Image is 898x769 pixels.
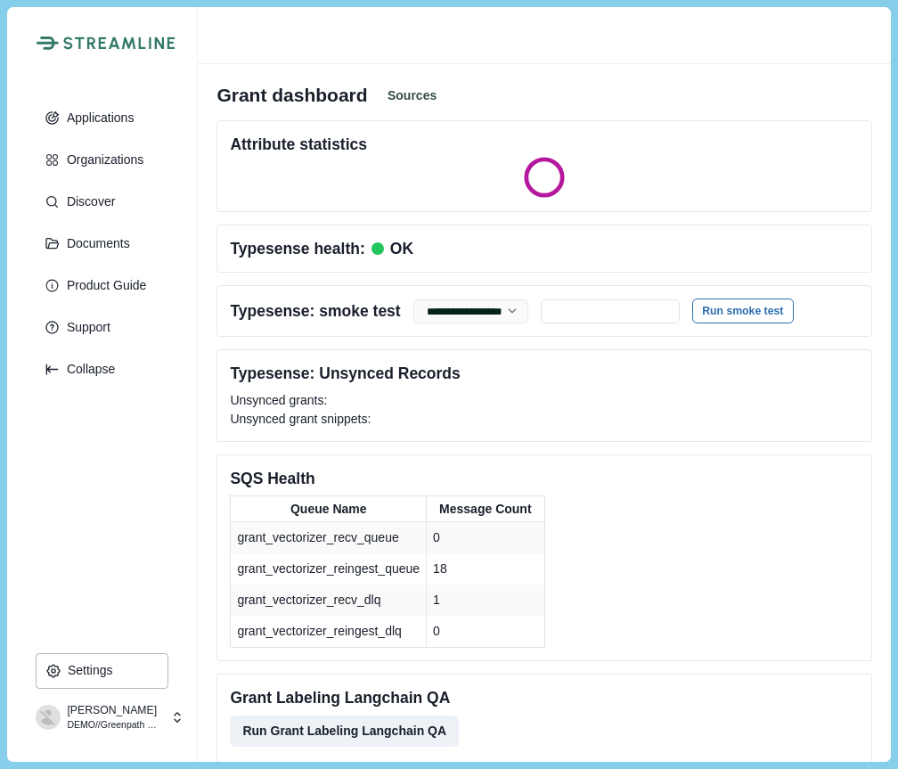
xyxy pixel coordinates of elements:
[231,553,427,585] td: grant_vectorizer_reingest_queue
[230,716,459,747] button: Run Grant Labeling Langchain QA
[216,83,367,108] div: Grant dashboard
[61,362,115,377] p: Collapse
[230,468,858,490] div: SQS Health
[67,718,160,732] p: DEMO//Greenpath Solutions LLC
[36,225,168,261] button: Documents
[36,705,61,730] img: profile picture
[61,194,115,209] p: Discover
[230,363,858,385] div: Typesense: Unsynced Records
[36,309,168,345] button: Support
[231,496,427,522] th: Queue Name
[380,85,445,106] button: Sources
[61,236,130,251] p: Documents
[230,300,400,323] div: Typesense: smoke test
[61,663,113,678] p: Settings
[67,702,160,718] p: [PERSON_NAME]
[36,653,168,695] a: Settings
[427,553,544,585] td: 18
[36,36,168,50] a: Streamline Climate LogoStreamline Climate Logo
[36,142,168,177] button: Organizations
[36,100,168,135] button: Applications
[36,351,168,387] button: Expand
[63,37,176,50] img: Streamline Climate Logo
[36,184,168,219] button: Discover
[231,585,427,616] td: grant_vectorizer_recv_dlq
[230,134,858,156] div: Attribute statistics
[61,320,110,335] p: Support
[427,616,544,648] td: 0
[36,653,168,689] button: Settings
[61,110,135,126] p: Applications
[36,267,168,303] button: Product Guide
[231,522,427,554] td: grant_vectorizer_recv_queue
[692,299,794,323] button: Run smoke test
[230,687,858,709] div: Grant Labeling Langchain QA
[230,410,858,429] div: Unsynced grant snippets:
[427,585,544,616] td: 1
[365,238,413,260] div: OK
[61,152,143,168] p: Organizations
[427,496,544,522] th: Message Count
[61,278,147,293] p: Product Guide
[231,616,427,648] td: grant_vectorizer_reingest_dlq
[427,522,544,554] td: 0
[230,391,858,410] div: Unsynced grants:
[36,36,58,50] img: Streamline Climate Logo
[230,238,413,260] div: Typesense health:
